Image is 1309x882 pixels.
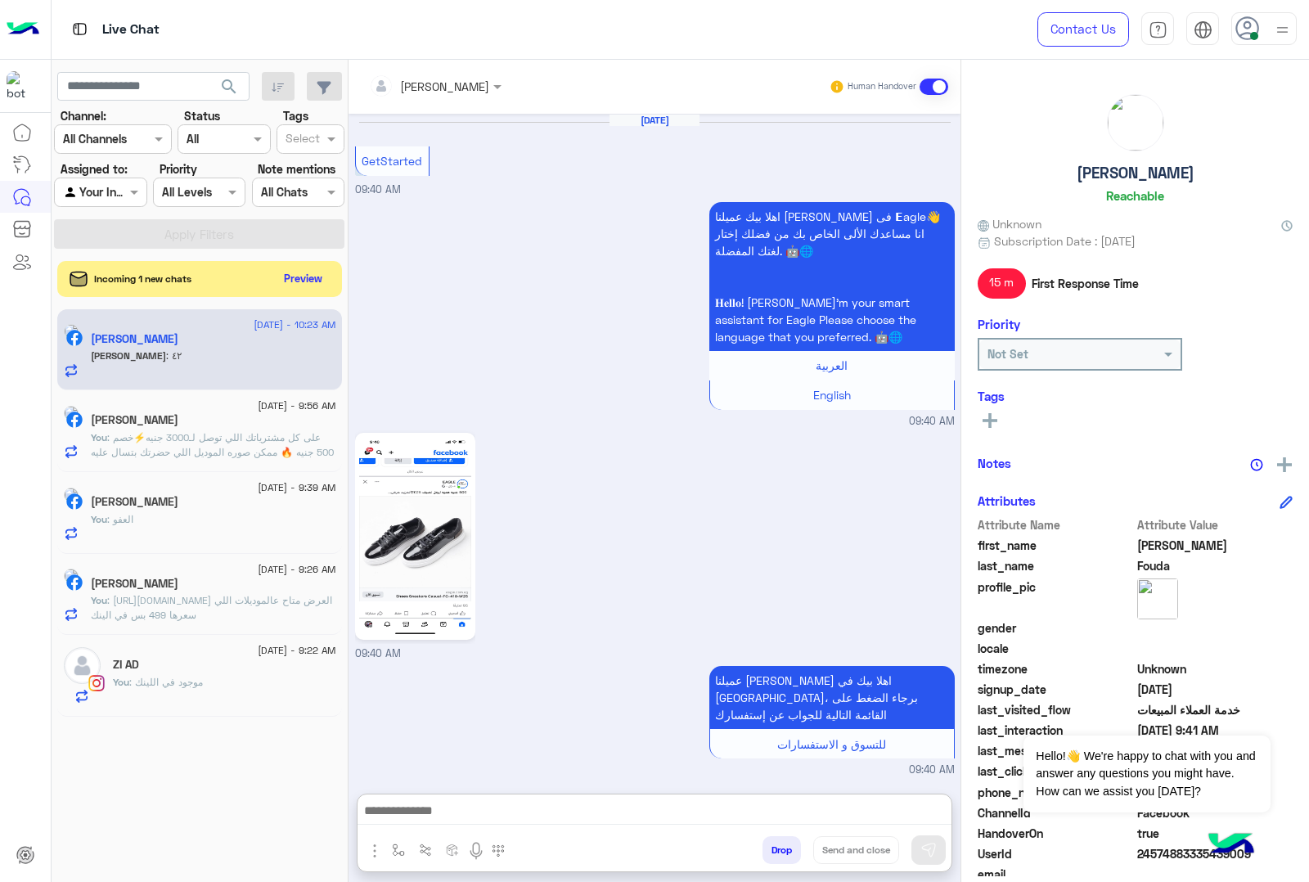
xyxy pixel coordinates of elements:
p: 19/8/2025, 9:40 AM [709,202,955,351]
span: [DATE] - 9:56 AM [258,398,335,413]
span: https://eagle.com.eg/collections/jeans العرض متاح عالموديلات اللي سعرها 499 بس في الينك [91,594,332,621]
small: Human Handover [848,80,916,93]
label: Priority [160,160,197,178]
span: 15 m [978,268,1026,298]
span: signup_date [978,681,1134,698]
span: You [91,431,107,443]
h6: [DATE] [610,115,699,126]
img: Logo [7,12,39,47]
h5: Ahmed Alaa [91,495,178,509]
img: Facebook [66,493,83,510]
span: You [91,594,107,606]
h5: Mohamed Fouda [91,332,178,346]
img: send message [920,842,937,858]
img: select flow [392,844,405,857]
span: English [813,388,851,402]
span: [DATE] - 9:26 AM [258,562,335,577]
span: Incoming 1 new chats [94,272,191,286]
img: notes [1250,458,1263,471]
h6: Attributes [978,493,1036,508]
span: search [219,77,239,97]
img: picture [64,324,79,339]
label: Note mentions [258,160,335,178]
span: Attribute Value [1137,516,1293,533]
span: You [113,676,129,688]
img: picture [64,488,79,502]
span: على كل مشترياتك اللي توصل لـ3000 جنيه⚡خصم 500 جنيه 🔥 ممكن صوره الموديل اللي حضرتك بتسال عليه [91,431,334,458]
span: last_interaction [978,722,1134,739]
span: last_visited_flow [978,701,1134,718]
span: gender [978,619,1134,637]
button: Send and close [813,836,899,864]
a: tab [1141,12,1174,47]
img: picture [64,406,79,421]
img: picture [1108,95,1163,151]
span: profile_pic [978,578,1134,616]
button: search [209,72,250,107]
img: tab [1149,20,1167,39]
span: Fouda [1137,557,1293,574]
button: Preview [277,267,330,290]
a: Contact Us [1037,12,1129,47]
img: create order [446,844,459,857]
span: First Response Time [1032,275,1139,292]
h5: Omar Abdallah [91,413,178,427]
img: defaultAdmin.png [64,647,101,684]
img: profile [1272,20,1293,40]
label: Status [184,107,220,124]
span: 09:40 AM [355,647,401,659]
span: Attribute Name [978,516,1134,533]
span: موجود في اللينك [129,676,203,688]
span: last_clicked_button [978,763,1134,780]
h5: ZI AD [113,658,139,672]
span: للتسوق و الاستفسارات [777,737,886,751]
img: tab [1194,20,1212,39]
span: first_name [978,537,1134,554]
span: العربية [816,358,848,372]
h5: [PERSON_NAME] [1077,164,1194,182]
label: Channel: [61,107,106,124]
h6: Reachable [1106,188,1164,203]
span: Mohamed [1137,537,1293,554]
img: tab [70,19,90,39]
span: GetStarted [362,154,422,168]
img: 536635967_1081788604159589_2320106058203832714_n.jpg [359,437,471,636]
button: create order [439,836,466,863]
img: hulul-logo.png [1203,817,1260,874]
img: send attachment [365,841,385,861]
span: العفو [107,513,133,525]
span: Unknown [1137,660,1293,677]
span: 09:40 AM [909,763,955,778]
span: null [1137,619,1293,637]
span: Hello!👋 We're happy to chat with you and answer any questions you might have. How can we assist y... [1023,736,1270,812]
p: Live Chat [102,19,160,41]
h6: Notes [978,456,1011,470]
img: picture [1137,578,1178,619]
span: 09:40 AM [909,414,955,430]
span: [PERSON_NAME] [91,349,166,362]
span: 24574883335439009 [1137,845,1293,862]
span: ChannelId [978,804,1134,821]
span: 0 [1137,804,1293,821]
span: UserId [978,845,1134,862]
span: 2025-08-19T06:40:40.883Z [1137,681,1293,698]
span: ٤٢ [166,349,182,362]
img: make a call [492,844,505,857]
h6: Tags [978,389,1293,403]
span: Subscription Date : [DATE] [994,232,1136,250]
div: Select [283,129,320,151]
label: Assigned to: [61,160,128,178]
button: Apply Filters [54,219,344,249]
span: timezone [978,660,1134,677]
img: Facebook [66,574,83,591]
span: last_name [978,557,1134,574]
span: [DATE] - 10:23 AM [254,317,335,332]
h5: Muhammad Abd EL Aal [91,577,178,591]
button: Trigger scenario [412,836,439,863]
span: phone_number [978,784,1134,801]
img: Instagram [88,675,105,691]
button: Drop [762,836,801,864]
img: add [1277,457,1292,472]
img: Facebook [66,330,83,346]
img: Facebook [66,412,83,428]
